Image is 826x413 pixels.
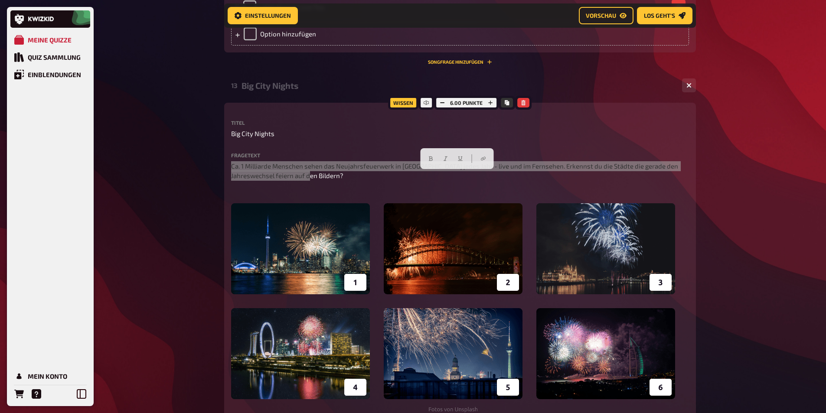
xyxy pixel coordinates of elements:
[231,203,675,413] img: images-6-min
[231,129,274,139] span: Big City Nights
[10,385,28,403] a: Bestellungen
[428,59,492,65] button: Songfrage hinzufügen
[231,81,238,89] div: 13
[10,367,90,385] a: Mein Konto
[228,7,298,24] a: Einstellungen
[10,49,90,66] a: Quiz Sammlung
[10,66,90,83] a: Einblendungen
[644,13,675,19] span: Los geht's
[434,96,499,110] div: 6.00 Punkte
[579,7,633,24] a: Vorschau
[637,7,692,24] a: Los geht's
[10,31,90,49] a: Meine Quizze
[231,22,689,46] div: Option hinzufügen
[231,162,679,180] span: Ca. 1 Milliarde Menschen sehen das Neujahrsfeuerwerk in [GEOGRAPHIC_DATA] jedes Jahr - live und i...
[28,36,72,44] div: Meine Quizze
[28,372,67,380] div: Mein Konto
[28,385,45,403] a: Hilfe
[231,153,689,158] label: Fragetext
[231,120,689,125] label: Titel
[501,98,513,107] button: Kopieren
[586,13,616,19] span: Vorschau
[28,71,81,78] div: Einblendungen
[242,81,675,91] div: Big City Nights
[28,53,81,61] div: Quiz Sammlung
[245,13,291,19] span: Einstellungen
[388,96,418,110] div: Wissen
